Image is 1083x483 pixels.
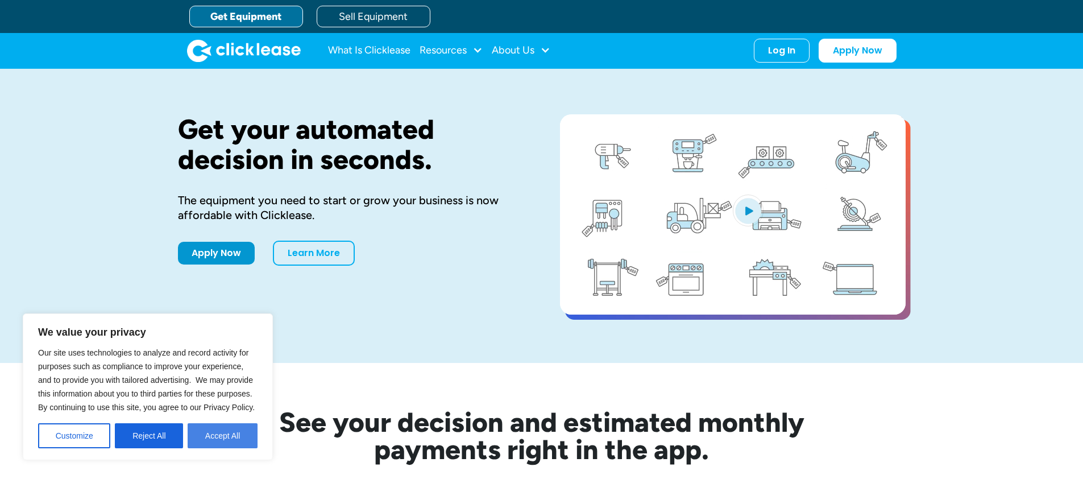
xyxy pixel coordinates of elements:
[189,6,303,27] a: Get Equipment
[38,423,110,448] button: Customize
[733,195,764,226] img: Blue play button logo on a light blue circular background
[560,114,906,315] a: open lightbox
[178,193,524,222] div: The equipment you need to start or grow your business is now affordable with Clicklease.
[768,45,795,56] div: Log In
[317,6,430,27] a: Sell Equipment
[38,325,258,339] p: We value your privacy
[187,39,301,62] a: home
[492,39,550,62] div: About Us
[819,39,897,63] a: Apply Now
[187,39,301,62] img: Clicklease logo
[328,39,410,62] a: What Is Clicklease
[115,423,183,448] button: Reject All
[223,408,860,463] h2: See your decision and estimated monthly payments right in the app.
[273,241,355,266] a: Learn More
[23,313,273,460] div: We value your privacy
[188,423,258,448] button: Accept All
[178,242,255,265] a: Apply Now
[38,348,255,412] span: Our site uses technologies to analyze and record activity for purposes such as compliance to impr...
[420,39,483,62] div: Resources
[178,114,524,175] h1: Get your automated decision in seconds.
